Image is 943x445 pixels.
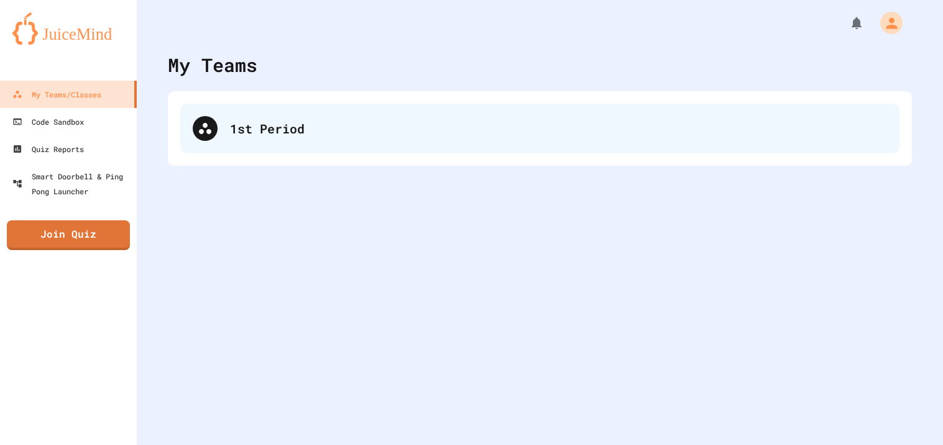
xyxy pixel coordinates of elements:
div: Smart Doorbell & Ping Pong Launcher [12,169,132,199]
a: Join Quiz [7,220,130,250]
div: 1st Period [230,119,887,138]
img: logo-orange.svg [12,12,124,45]
div: Code Sandbox [12,114,84,129]
div: My Notifications [826,12,867,34]
div: My Account [867,9,906,37]
div: 1st Period [180,104,899,153]
div: Quiz Reports [12,142,84,156]
div: My Teams/Classes [12,87,101,102]
div: My Teams [168,51,257,79]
